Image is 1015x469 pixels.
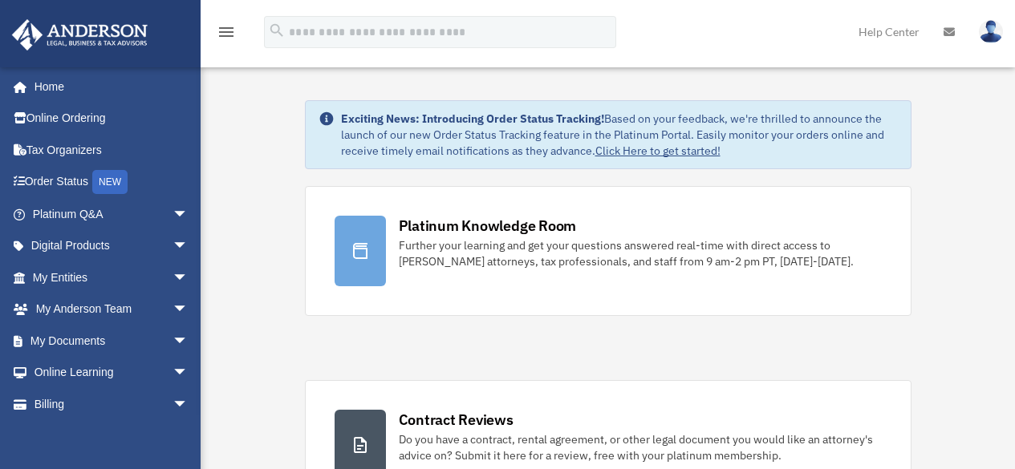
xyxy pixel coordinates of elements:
[217,22,236,42] i: menu
[173,293,205,326] span: arrow_drop_down
[11,293,213,325] a: My Anderson Teamarrow_drop_down
[268,22,286,39] i: search
[979,20,1003,43] img: User Pic
[399,216,577,236] div: Platinum Knowledge Room
[173,261,205,294] span: arrow_drop_down
[11,388,213,420] a: Billingarrow_drop_down
[173,198,205,231] span: arrow_drop_down
[7,19,152,51] img: Anderson Advisors Platinum Portal
[399,431,882,463] div: Do you have a contract, rental agreement, or other legal document you would like an attorney's ad...
[92,170,128,194] div: NEW
[11,230,213,262] a: Digital Productsarrow_drop_down
[341,111,898,159] div: Based on your feedback, we're thrilled to announce the launch of our new Order Status Tracking fe...
[173,388,205,421] span: arrow_drop_down
[173,325,205,358] span: arrow_drop_down
[399,410,514,430] div: Contract Reviews
[11,261,213,293] a: My Entitiesarrow_drop_down
[11,325,213,357] a: My Documentsarrow_drop_down
[341,111,604,126] strong: Exciting News: Introducing Order Status Tracking!
[11,134,213,166] a: Tax Organizers
[305,186,911,316] a: Platinum Knowledge Room Further your learning and get your questions answered real-time with dire...
[399,237,882,269] div: Further your learning and get your questions answered real-time with direct access to [PERSON_NAM...
[173,357,205,390] span: arrow_drop_down
[595,144,721,158] a: Click Here to get started!
[217,28,236,42] a: menu
[173,230,205,263] span: arrow_drop_down
[11,166,213,199] a: Order StatusNEW
[11,103,213,135] a: Online Ordering
[11,71,205,103] a: Home
[11,357,213,389] a: Online Learningarrow_drop_down
[11,198,213,230] a: Platinum Q&Aarrow_drop_down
